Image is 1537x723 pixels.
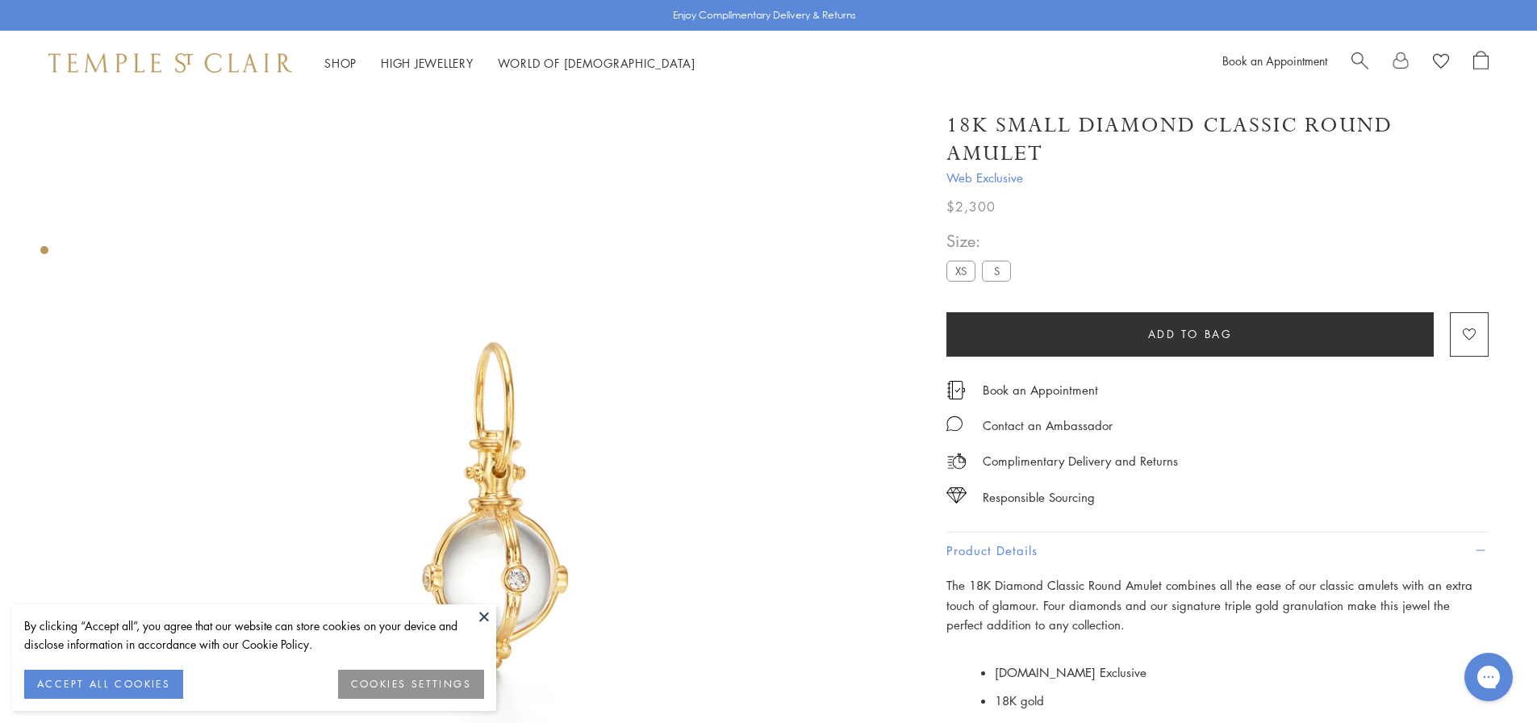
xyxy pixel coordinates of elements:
p: Complimentary Delivery and Returns [983,451,1178,471]
a: Book an Appointment [983,381,1098,399]
img: icon_delivery.svg [946,451,967,471]
p: Enjoy Complimentary Delivery & Returns [673,7,856,23]
span: [DOMAIN_NAME] Exclusive [995,664,1146,680]
h1: 18K Small Diamond Classic Round Amulet [946,111,1489,168]
button: Product Details [946,533,1489,569]
span: 18K gold [995,692,1044,708]
div: Product gallery navigation [40,242,48,267]
button: Add to bag [946,312,1434,357]
iframe: Gorgias live chat messenger [1456,647,1521,707]
a: World of [DEMOGRAPHIC_DATA]World of [DEMOGRAPHIC_DATA] [498,55,695,71]
span: Size: [946,228,1017,254]
button: ACCEPT ALL COOKIES [24,670,183,699]
a: Open Shopping Bag [1473,51,1489,75]
a: Search [1351,51,1368,75]
button: COOKIES SETTINGS [338,670,484,699]
a: View Wishlist [1433,51,1449,75]
span: Web Exclusive [946,168,1489,188]
div: Responsible Sourcing [983,487,1095,508]
img: Temple St. Clair [48,53,292,73]
img: MessageIcon-01_2.svg [946,416,963,432]
span: $2,300 [946,196,996,217]
a: ShopShop [324,55,357,71]
div: By clicking “Accept all”, you agree that our website can store cookies on your device and disclos... [24,616,484,654]
img: icon_sourcing.svg [946,487,967,504]
a: Book an Appointment [1222,52,1327,69]
p: The 18K Diamond Classic Round Amulet combines all the ease of our classic amulets with an extra t... [946,575,1489,635]
a: High JewelleryHigh Jewellery [381,55,474,71]
div: Contact an Ambassador [983,416,1113,436]
label: S [982,261,1011,281]
img: icon_appointment.svg [946,381,966,399]
span: Add to bag [1148,325,1233,343]
label: XS [946,261,975,281]
nav: Main navigation [324,53,695,73]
